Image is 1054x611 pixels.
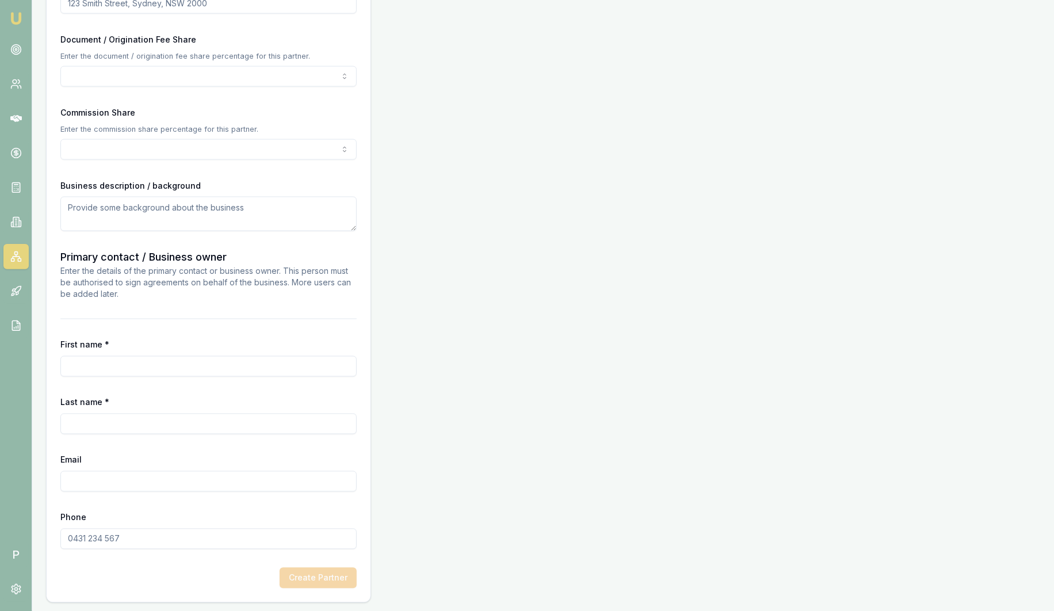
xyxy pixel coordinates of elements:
label: Business description / background [60,181,201,190]
label: First name * [60,340,109,350]
input: 0431 234 567 [60,529,357,549]
h3: Primary contact / Business owner [60,250,357,266]
label: Document / Origination Fee Share [60,35,196,44]
p: Enter the details of the primary contact or business owner. This person must be authorised to sig... [60,266,357,300]
img: emu-icon-u.png [9,12,23,25]
label: Email [60,455,82,465]
label: Last name * [60,398,109,407]
p: Enter the commission share percentage for this partner. [60,124,357,135]
label: Phone [60,513,86,522]
p: Enter the document / origination fee share percentage for this partner. [60,51,357,62]
label: Commission Share [60,108,135,117]
span: P [3,542,29,567]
